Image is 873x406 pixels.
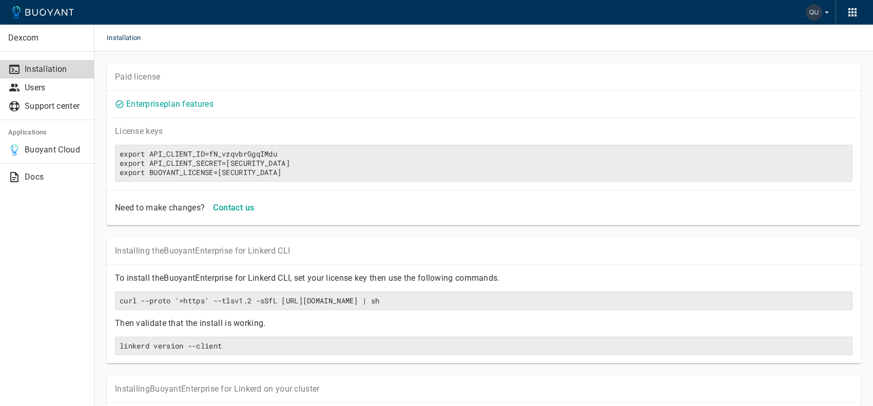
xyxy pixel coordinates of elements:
[120,149,848,177] h6: export API_CLIENT_ID=fN_vzqvbrGgqIMduexport API_CLIENT_SECRET=[SECURITY_DATA]export BUOYANT_LICEN...
[25,83,86,93] p: Users
[120,296,848,305] h6: curl --proto '=https' --tlsv1.2 -sSfL [URL][DOMAIN_NAME] | sh
[25,64,86,74] p: Installation
[209,199,258,217] button: Contact us
[115,246,852,256] p: Installing the Buoyant Enterprise for Linkerd CLI
[213,203,254,213] h4: Contact us
[115,384,852,394] p: Installing Buoyant Enterprise for Linkerd on your cluster
[111,199,205,213] div: Need to make changes?
[8,128,86,137] h5: Applications
[115,126,852,137] p: License key s
[120,341,848,351] h6: linkerd version --client
[25,172,86,182] p: Docs
[8,33,86,43] p: Dexcom
[25,101,86,111] p: Support center
[25,145,86,155] p: Buoyant Cloud
[107,25,153,51] span: Installation
[115,273,852,283] p: To install the Buoyant Enterprise for Linkerd CLI, set your license key then use the following co...
[806,4,822,21] img: Quyen Lu
[115,72,852,82] p: Paid license
[126,99,214,109] a: Enterpriseplan features
[115,318,852,328] p: Then validate that the install is working.
[209,202,258,212] a: Contact us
